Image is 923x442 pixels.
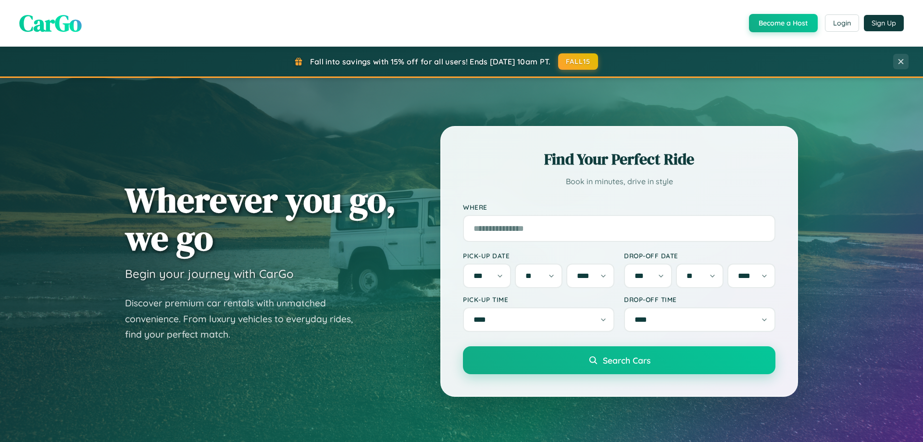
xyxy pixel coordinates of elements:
p: Discover premium car rentals with unmatched convenience. From luxury vehicles to everyday rides, ... [125,295,365,342]
label: Drop-off Date [624,252,775,260]
h3: Begin your journey with CarGo [125,266,294,281]
span: Search Cars [603,355,650,366]
span: Fall into savings with 15% off for all users! Ends [DATE] 10am PT. [310,57,551,66]
h1: Wherever you go, we go [125,181,396,257]
button: FALL15 [558,53,599,70]
label: Pick-up Time [463,295,614,303]
span: CarGo [19,7,82,39]
button: Search Cars [463,346,775,374]
button: Sign Up [864,15,904,31]
label: Drop-off Time [624,295,775,303]
p: Book in minutes, drive in style [463,175,775,189]
label: Pick-up Date [463,252,614,260]
label: Where [463,203,775,211]
h2: Find Your Perfect Ride [463,149,775,170]
button: Become a Host [749,14,818,32]
button: Login [825,14,859,32]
